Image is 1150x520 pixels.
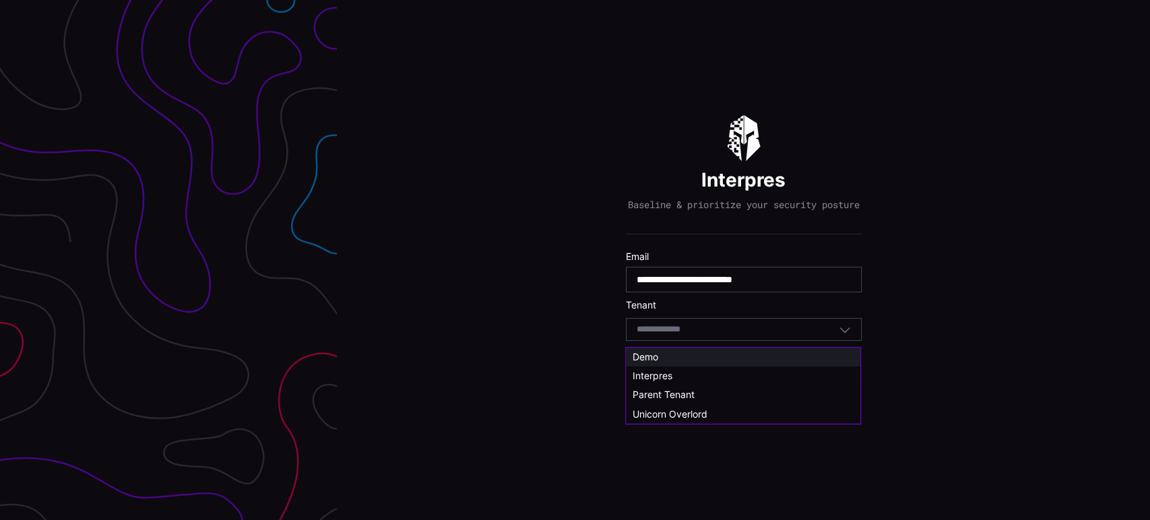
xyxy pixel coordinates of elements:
span: Demo [633,351,658,362]
span: Parent Tenant [633,389,695,400]
span: Interpres [633,370,672,381]
p: Baseline & prioritize your security posture [628,199,860,211]
h1: Interpres [701,168,786,192]
label: Email [626,251,862,263]
label: Tenant [626,299,862,311]
span: Unicorn Overlord [633,408,707,420]
button: Toggle options menu [839,323,851,335]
